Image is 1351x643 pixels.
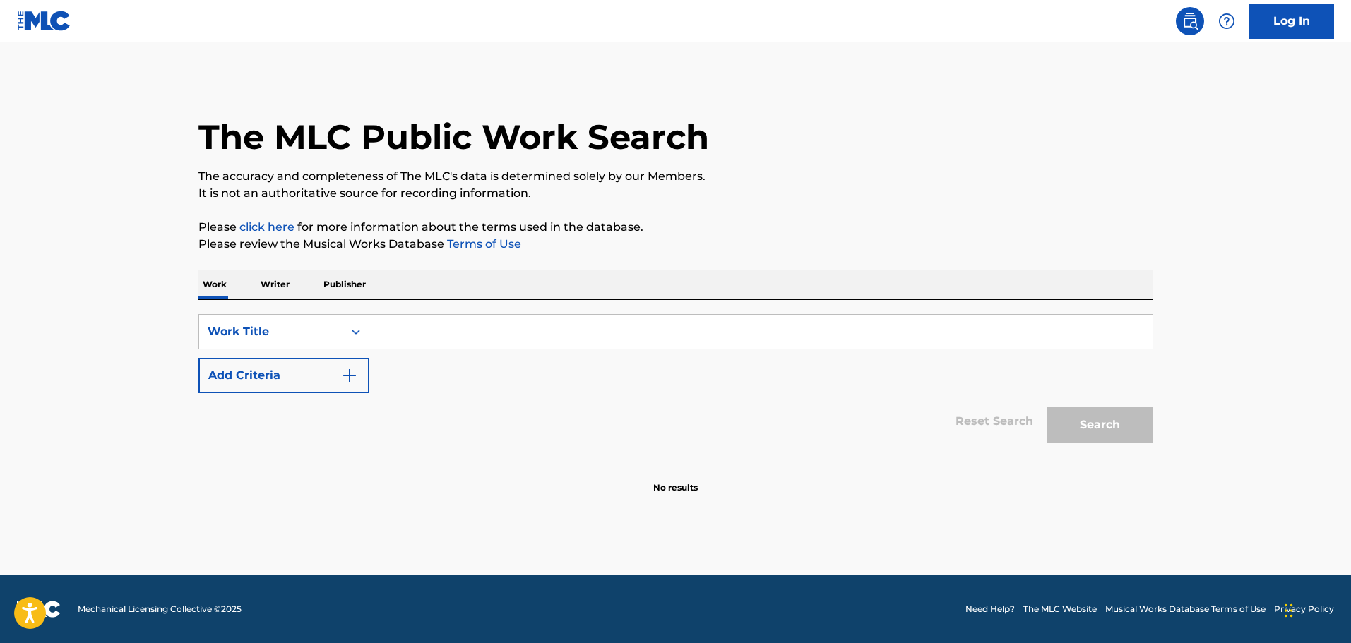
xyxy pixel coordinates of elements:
[198,219,1153,236] p: Please for more information about the terms used in the database.
[1218,13,1235,30] img: help
[17,601,61,618] img: logo
[198,270,231,299] p: Work
[78,603,242,615] span: Mechanical Licensing Collective © 2025
[1274,603,1334,615] a: Privacy Policy
[198,314,1153,450] form: Search Form
[341,367,358,384] img: 9d2ae6d4665cec9f34b9.svg
[1280,575,1351,643] iframe: Chat Widget
[198,185,1153,202] p: It is not an authoritative source for recording information.
[653,464,698,494] p: No results
[1023,603,1097,615] a: The MLC Website
[1182,13,1198,30] img: search
[239,220,294,234] a: click here
[198,116,709,158] h1: The MLC Public Work Search
[198,358,369,393] button: Add Criteria
[1249,4,1334,39] a: Log In
[1213,7,1241,35] div: Help
[965,603,1015,615] a: Need Help?
[444,237,521,251] a: Terms of Use
[208,323,335,340] div: Work Title
[1105,603,1266,615] a: Musical Works Database Terms of Use
[1285,589,1293,632] div: Arrastrar
[1280,575,1351,643] div: Widget de chat
[198,168,1153,185] p: The accuracy and completeness of The MLC's data is determined solely by our Members.
[1176,7,1204,35] a: Public Search
[256,270,294,299] p: Writer
[17,11,71,31] img: MLC Logo
[198,236,1153,253] p: Please review the Musical Works Database
[319,270,370,299] p: Publisher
